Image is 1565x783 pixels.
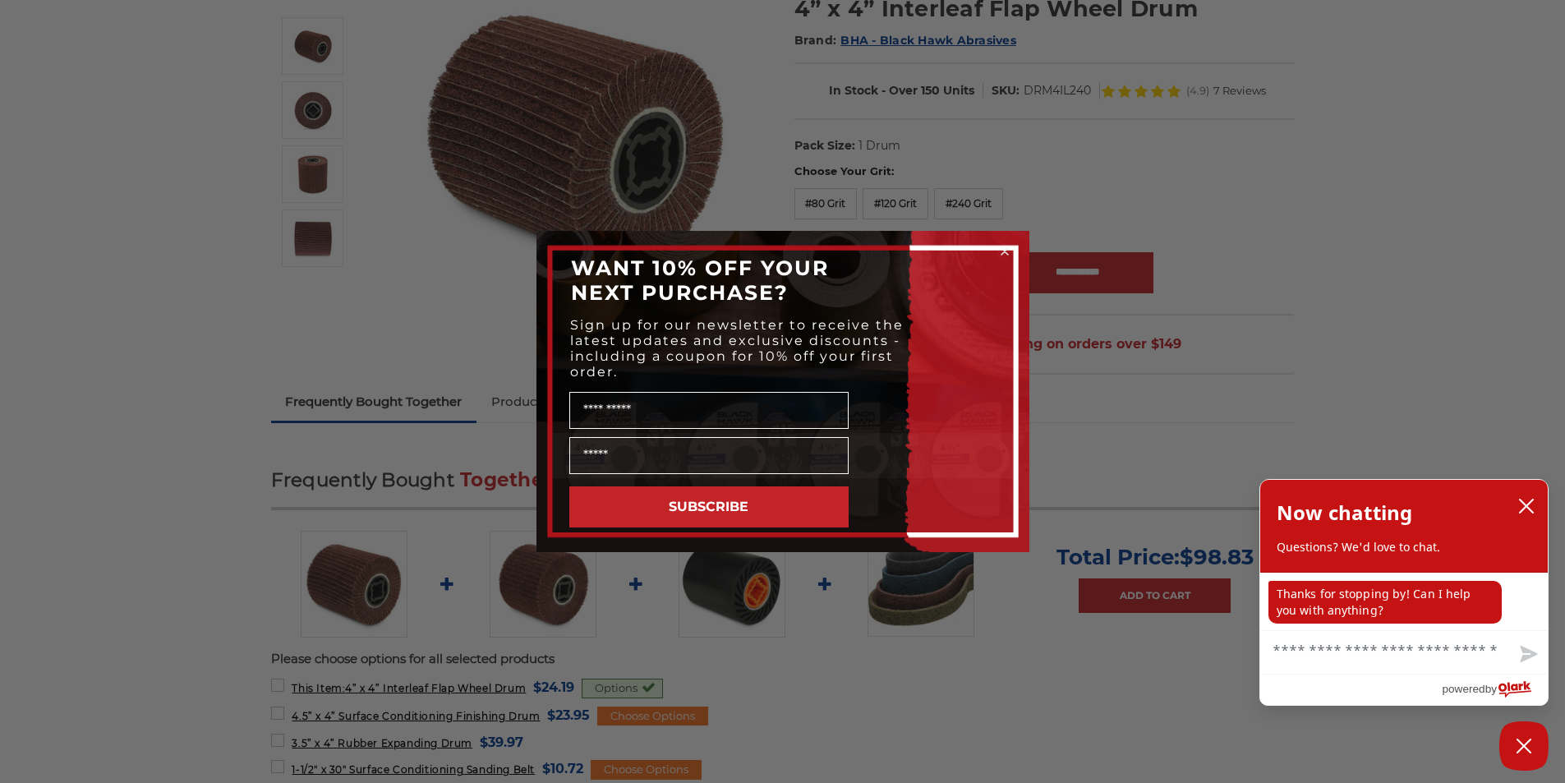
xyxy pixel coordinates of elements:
button: close chatbox [1513,494,1540,518]
div: olark chatbox [1259,479,1549,706]
span: Sign up for our newsletter to receive the latest updates and exclusive discounts - including a co... [570,317,904,380]
p: Questions? We'd love to chat. [1277,539,1531,555]
a: Powered by Olark [1442,675,1548,705]
p: Thanks for stopping by! Can I help you with anything? [1268,581,1502,624]
span: powered [1442,679,1484,699]
button: SUBSCRIBE [569,486,849,527]
span: by [1485,679,1497,699]
span: WANT 10% OFF YOUR NEXT PURCHASE? [571,256,829,305]
div: chat [1260,573,1548,630]
button: Send message [1507,636,1548,674]
input: Email [569,437,849,474]
h2: Now chatting [1277,496,1412,529]
button: Close dialog [997,243,1013,260]
button: Close Chatbox [1499,721,1549,771]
